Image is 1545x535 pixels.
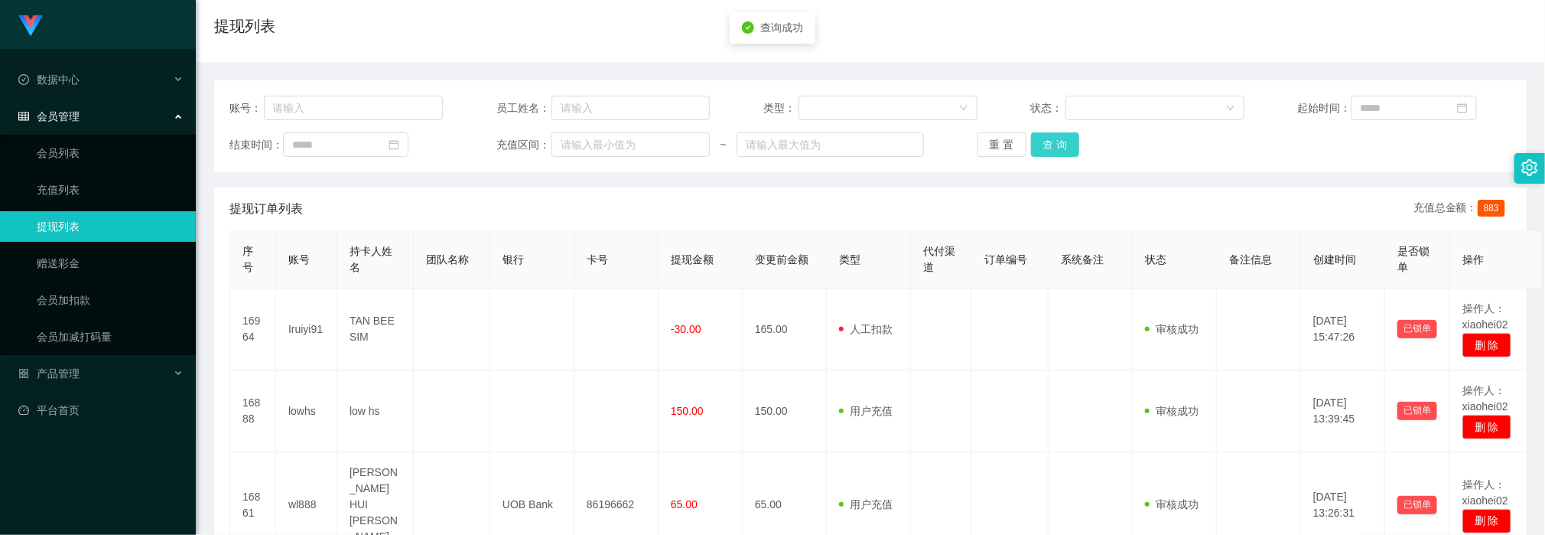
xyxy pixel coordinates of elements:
span: 审核成功 [1145,498,1199,511]
td: 16888 [230,370,276,452]
span: 类型 [839,253,860,266]
a: 会员列表 [37,138,184,168]
td: Iruiyi91 [276,289,337,370]
a: 充值列表 [37,175,184,205]
input: 请输入 [264,96,444,120]
span: 提现金额 [671,253,714,266]
span: 操作 [1462,253,1484,266]
span: 审核成功 [1145,323,1199,335]
span: 状态 [1145,253,1166,266]
td: 165.00 [743,289,827,370]
td: lowhs [276,370,337,452]
span: 操作人：xiaohei02 [1462,302,1508,331]
span: 结束时间： [229,137,283,153]
span: 状态： [1030,100,1065,116]
a: 赠送彩金 [37,248,184,279]
span: 账号 [288,253,310,266]
span: 员工姓名： [496,100,551,116]
i: 图标: down [1226,103,1235,114]
button: 重 置 [977,132,1026,157]
input: 请输入最大值为 [737,132,924,157]
i: 图标: calendar [1457,103,1468,113]
span: 代付渠道 [923,245,955,273]
td: [DATE] 15:47:26 [1301,289,1385,370]
span: 会员管理 [18,110,80,122]
button: 删 除 [1462,333,1511,357]
button: 删 除 [1462,509,1511,533]
h1: 提现列表 [214,15,275,38]
a: 图标: dashboard平台首页 [18,395,184,426]
span: 备注信息 [1229,253,1272,266]
a: 提现列表 [37,211,184,242]
i: 图标: check-circle-o [18,74,29,85]
span: 订单编号 [984,253,1027,266]
input: 请输入 [551,96,710,120]
div: 充值总金额： [1413,200,1511,218]
span: 883 [1478,200,1505,217]
span: 变更前金额 [755,253,808,266]
span: 65.00 [671,498,698,511]
a: 会员加扣款 [37,285,184,315]
a: 会员加减打码量 [37,321,184,352]
td: [DATE] 13:39:45 [1301,370,1385,452]
i: 图标: setting [1521,159,1538,176]
span: 系统备注 [1061,253,1104,266]
i: icon: check-circle [742,21,754,34]
i: 图标: table [18,111,29,122]
span: 充值区间： [496,137,551,153]
span: 提现订单列表 [229,200,303,218]
span: 产品管理 [18,367,80,380]
button: 查 询 [1031,132,1080,157]
span: 团队名称 [426,253,469,266]
span: 用户充值 [839,405,893,417]
button: 已锁单 [1397,402,1437,420]
span: 人工扣款 [839,323,893,335]
i: 图标: down [959,103,968,114]
span: 账号： [229,100,264,116]
span: 是否锁单 [1397,245,1430,273]
span: ~ [710,137,737,153]
span: 用户充值 [839,498,893,511]
button: 已锁单 [1397,320,1437,338]
td: 16964 [230,289,276,370]
span: 审核成功 [1145,405,1199,417]
span: 类型： [763,100,798,116]
span: 操作人：xiaohei02 [1462,384,1508,413]
img: logo.9652507e.png [18,15,43,37]
td: 150.00 [743,370,827,452]
span: 查询成功 [760,21,803,34]
span: 序号 [242,245,253,273]
td: TAN BEE SIM [337,289,414,370]
td: low hs [337,370,414,452]
button: 删 除 [1462,415,1511,439]
span: 操作人：xiaohei02 [1462,478,1508,507]
span: 卡号 [587,253,608,266]
span: 数据中心 [18,73,80,86]
span: -30.00 [671,323,701,335]
span: 起始时间： [1298,100,1351,116]
span: 持卡人姓名 [350,245,392,273]
i: 图标: appstore-o [18,368,29,379]
input: 请输入最小值为 [551,132,710,157]
i: 图标: calendar [389,139,399,150]
button: 已锁单 [1397,496,1437,514]
span: 银行 [503,253,524,266]
span: 150.00 [671,405,704,417]
span: 创建时间 [1313,253,1356,266]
